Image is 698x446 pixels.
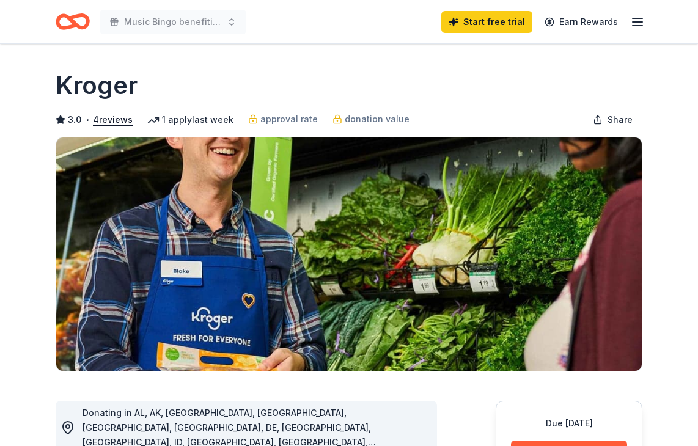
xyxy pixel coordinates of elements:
[86,115,90,125] span: •
[100,10,246,34] button: Music Bingo benefiting Polar Rescue
[608,112,633,127] span: Share
[147,112,233,127] div: 1 apply last week
[260,112,318,126] span: approval rate
[345,112,410,126] span: donation value
[441,11,532,33] a: Start free trial
[124,15,222,29] span: Music Bingo benefiting Polar Rescue
[56,7,90,36] a: Home
[583,108,642,132] button: Share
[248,112,318,126] a: approval rate
[56,137,642,371] img: Image for Kroger
[93,112,133,127] button: 4reviews
[68,112,82,127] span: 3.0
[537,11,625,33] a: Earn Rewards
[56,68,138,103] h1: Kroger
[511,416,627,431] div: Due [DATE]
[332,112,410,126] a: donation value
